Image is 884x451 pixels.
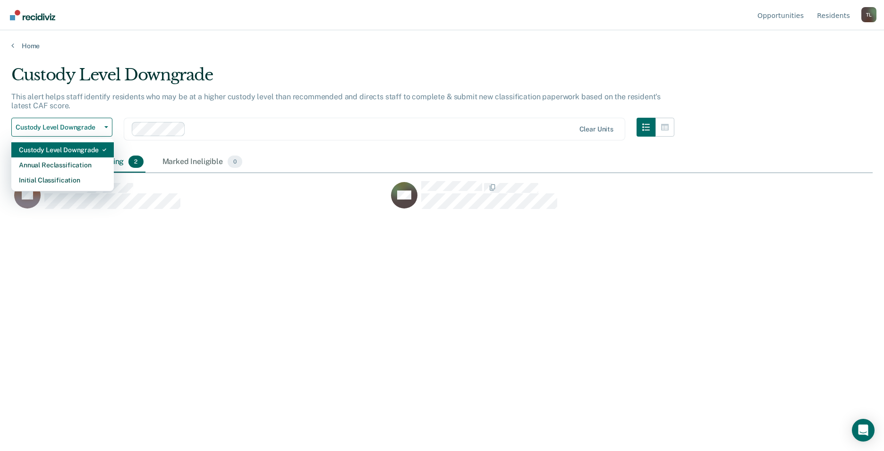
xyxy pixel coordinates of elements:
div: Custody Level Downgrade [11,65,674,92]
span: 2 [128,156,143,168]
p: This alert helps staff identify residents who may be at a higher custody level than recommended a... [11,92,661,110]
div: Custody Level Downgrade [19,142,106,157]
div: Initial Classification [19,173,106,188]
div: CaseloadOpportunityCell-00621008 [11,181,388,218]
span: Custody Level Downgrade [16,123,101,131]
div: Open Intercom Messenger [852,419,875,442]
span: 0 [228,156,242,168]
div: Annual Reclassification [19,157,106,173]
div: Clear units [579,125,614,133]
div: Dropdown Menu [11,139,114,191]
img: Recidiviz [10,10,55,20]
a: Home [11,42,873,50]
div: T L [861,7,876,22]
button: Profile dropdown button [861,7,876,22]
div: CaseloadOpportunityCell-00467536 [388,181,765,218]
div: Marked Ineligible0 [161,152,245,173]
div: Pending2 [93,152,145,173]
button: Custody Level Downgrade [11,118,112,137]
